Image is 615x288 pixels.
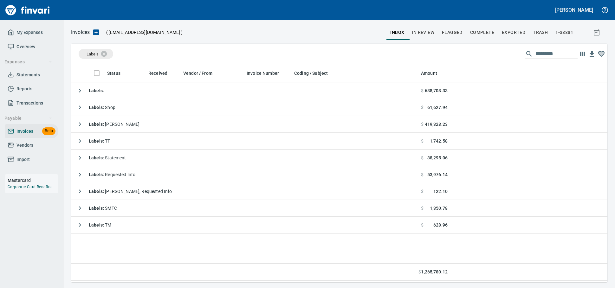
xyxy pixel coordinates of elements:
p: ( ) [102,29,183,35]
span: Invoices [16,127,33,135]
span: $ [421,205,424,211]
span: 122.10 [433,188,448,195]
img: Finvari [4,3,51,18]
span: Coding / Subject [294,69,336,77]
strong: Labels : [89,105,105,110]
button: Payable [2,112,55,124]
span: Complete [470,29,494,36]
span: Transactions [16,99,43,107]
a: Transactions [5,96,58,110]
span: Flagged [442,29,463,36]
span: trash [533,29,548,36]
span: Labels [87,52,99,56]
span: Statement [89,155,126,160]
span: 53,976.14 [427,171,448,178]
span: TM [89,222,112,227]
a: Overview [5,40,58,54]
span: Vendor / From [183,69,221,77]
span: 38,295.06 [427,155,448,161]
a: My Expenses [5,25,58,40]
span: Shop [89,105,115,110]
button: Upload an Invoice [90,29,102,36]
strong: Labels : [89,122,105,127]
strong: Labels : [89,88,104,93]
span: Received [148,69,167,77]
span: Payable [4,114,52,122]
a: Statements [5,68,58,82]
span: $ [421,222,424,228]
strong: Labels : [89,138,105,144]
span: 1,350.78 [430,205,448,211]
nav: breadcrumb [71,29,90,36]
span: $ [421,104,424,111]
a: Reports [5,82,58,96]
button: Download Table [587,49,597,59]
span: Invoice Number [247,69,279,77]
span: Vendors [16,141,33,149]
span: 1,742.58 [430,138,448,144]
span: Status [107,69,129,77]
span: inbox [390,29,404,36]
span: 1-38881 [555,29,573,36]
strong: Labels : [89,172,105,177]
span: $ [421,155,424,161]
span: Expenses [4,58,52,66]
button: Column choices favorited. Click to reset to default [597,49,606,59]
span: $ [421,188,424,195]
span: Beta [42,127,55,135]
span: Statements [16,71,40,79]
span: 61,627.94 [427,104,448,111]
a: Corporate Card Benefits [8,185,51,189]
span: My Expenses [16,29,43,36]
span: 419,328.23 [425,121,448,127]
button: Expenses [2,56,55,68]
strong: Labels : [89,206,105,211]
span: $ [421,87,424,94]
span: Coding / Subject [294,69,328,77]
span: Received [148,69,176,77]
span: Invoice Number [247,69,287,77]
button: Choose columns to display [578,49,587,59]
span: 628.96 [433,222,448,228]
strong: Labels : [89,155,105,160]
strong: Labels : [89,189,105,194]
span: In Review [412,29,434,36]
span: Amount [421,69,437,77]
p: Invoices [71,29,90,36]
strong: Labels : [89,222,105,227]
span: Status [107,69,120,77]
span: SMTC [89,206,117,211]
span: $ [421,138,424,144]
span: $ [421,171,424,178]
span: [EMAIL_ADDRESS][DOMAIN_NAME] [108,29,181,35]
a: Vendors [5,138,58,152]
span: Overview [16,43,35,51]
button: [PERSON_NAME] [553,5,595,15]
span: Requested Info [89,172,135,177]
span: 688,708.33 [425,87,448,94]
span: TT [89,138,110,144]
span: Amount [421,69,445,77]
a: Import [5,152,58,167]
div: Labels [79,49,113,59]
span: Import [16,156,30,163]
h5: [PERSON_NAME] [555,7,593,13]
span: [PERSON_NAME], Requested Info [89,189,172,194]
span: $ [421,121,424,127]
span: 1,265,780.12 [421,269,448,275]
span: [PERSON_NAME] [89,122,139,127]
span: Reports [16,85,32,93]
h6: Mastercard [8,177,58,184]
span: $ [418,269,421,275]
a: InvoicesBeta [5,124,58,138]
span: Exported [502,29,525,36]
span: Vendor / From [183,69,212,77]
